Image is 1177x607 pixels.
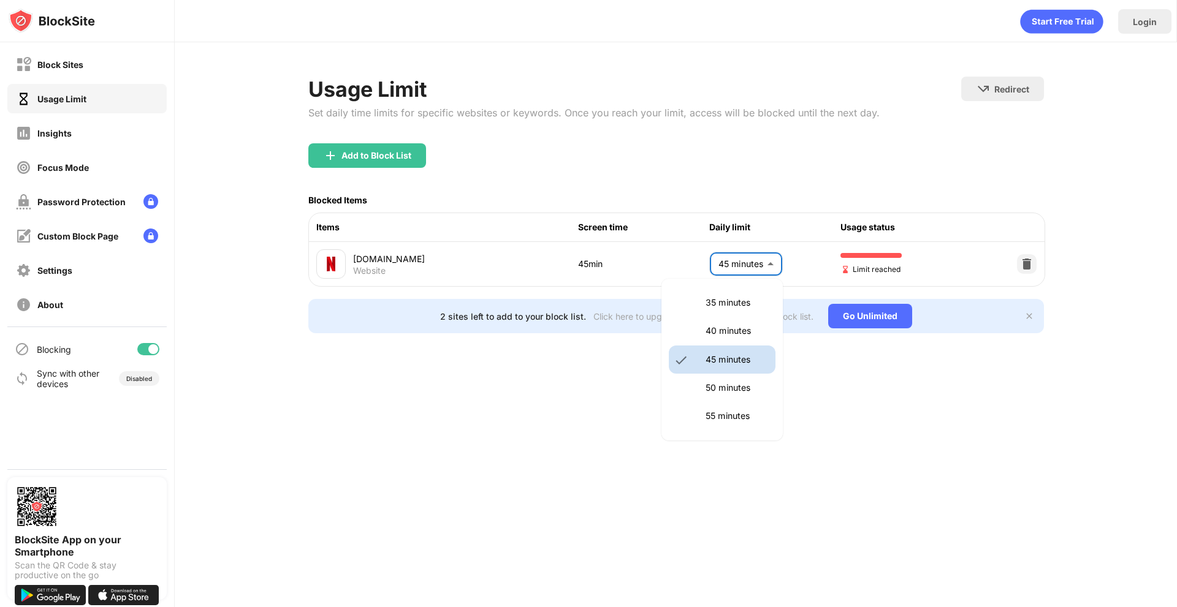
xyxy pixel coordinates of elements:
p: 40 minutes [706,324,768,337]
p: 60 minutes [706,438,768,451]
p: 55 minutes [706,409,768,423]
p: 35 minutes [706,296,768,309]
p: 45 minutes [706,353,768,366]
p: 50 minutes [706,381,768,394]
